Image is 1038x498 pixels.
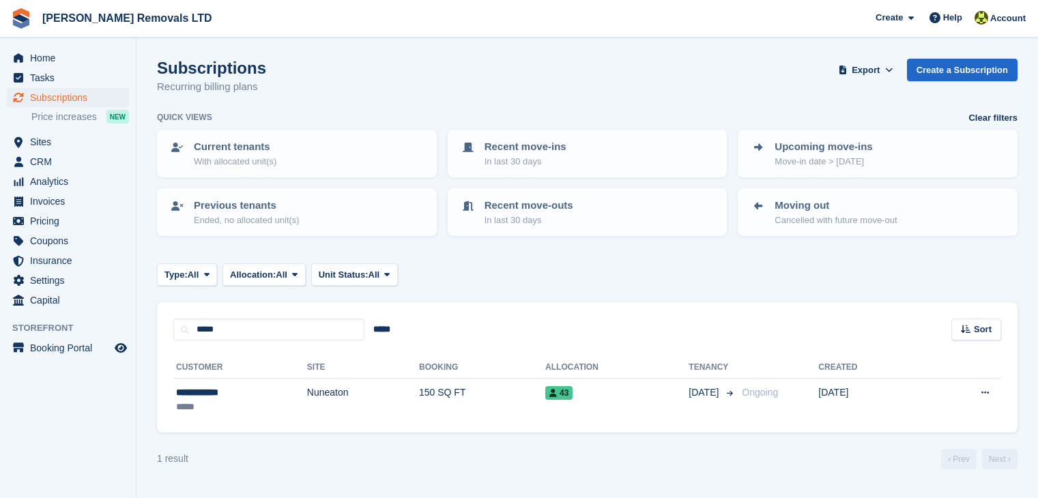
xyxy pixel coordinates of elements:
[311,263,398,286] button: Unit Status: All
[173,357,307,379] th: Customer
[157,263,217,286] button: Type: All
[222,263,306,286] button: Allocation: All
[689,385,721,400] span: [DATE]
[982,449,1018,469] a: Next
[974,323,992,336] span: Sort
[941,449,977,469] a: Previous
[968,111,1018,125] a: Clear filters
[7,271,129,290] a: menu
[938,449,1020,469] nav: Page
[369,268,380,282] span: All
[194,214,300,227] p: Ended, no allocated unit(s)
[975,11,988,25] img: Sean Glenn
[689,357,736,379] th: Tenancy
[194,155,276,169] p: With allocated unit(s)
[7,291,129,310] a: menu
[545,357,689,379] th: Allocation
[990,12,1026,25] span: Account
[7,338,129,357] a: menu
[194,139,276,155] p: Current tenants
[30,291,112,310] span: Capital
[164,268,188,282] span: Type:
[876,11,903,25] span: Create
[836,59,896,81] button: Export
[157,79,266,95] p: Recurring billing plans
[31,111,97,123] span: Price increases
[30,152,112,171] span: CRM
[775,214,897,227] p: Cancelled with future move-out
[818,379,923,422] td: [DATE]
[30,251,112,270] span: Insurance
[852,63,880,77] span: Export
[106,110,129,123] div: NEW
[485,139,566,155] p: Recent move-ins
[7,211,129,231] a: menu
[37,7,218,29] a: [PERSON_NAME] Removals LTD
[158,131,435,176] a: Current tenants With allocated unit(s)
[7,251,129,270] a: menu
[7,88,129,107] a: menu
[7,68,129,87] a: menu
[31,109,129,124] a: Price increases NEW
[30,338,112,357] span: Booking Portal
[319,268,369,282] span: Unit Status:
[907,59,1018,81] a: Create a Subscription
[188,268,199,282] span: All
[7,152,129,171] a: menu
[30,192,112,211] span: Invoices
[30,68,112,87] span: Tasks
[307,357,419,379] th: Site
[230,268,276,282] span: Allocation:
[7,132,129,151] a: menu
[30,271,112,290] span: Settings
[7,192,129,211] a: menu
[157,59,266,77] h1: Subscriptions
[30,132,112,151] span: Sites
[157,111,212,123] h6: Quick views
[7,231,129,250] a: menu
[775,139,872,155] p: Upcoming move-ins
[419,357,545,379] th: Booking
[449,190,726,235] a: Recent move-outs In last 30 days
[742,387,778,398] span: Ongoing
[30,48,112,68] span: Home
[12,321,136,335] span: Storefront
[113,340,129,356] a: Preview store
[419,379,545,422] td: 150 SQ FT
[739,190,1016,235] a: Moving out Cancelled with future move-out
[276,268,287,282] span: All
[485,214,573,227] p: In last 30 days
[307,379,419,422] td: Nuneaton
[30,211,112,231] span: Pricing
[7,172,129,191] a: menu
[485,155,566,169] p: In last 30 days
[739,131,1016,176] a: Upcoming move-ins Move-in date > [DATE]
[943,11,962,25] span: Help
[157,452,188,466] div: 1 result
[545,386,573,400] span: 43
[30,231,112,250] span: Coupons
[818,357,923,379] th: Created
[775,155,872,169] p: Move-in date > [DATE]
[11,8,31,29] img: stora-icon-8386f47178a22dfd0bd8f6a31ec36ba5ce8667c1dd55bd0f319d3a0aa187defe.svg
[30,172,112,191] span: Analytics
[194,198,300,214] p: Previous tenants
[449,131,726,176] a: Recent move-ins In last 30 days
[775,198,897,214] p: Moving out
[7,48,129,68] a: menu
[30,88,112,107] span: Subscriptions
[485,198,573,214] p: Recent move-outs
[158,190,435,235] a: Previous tenants Ended, no allocated unit(s)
